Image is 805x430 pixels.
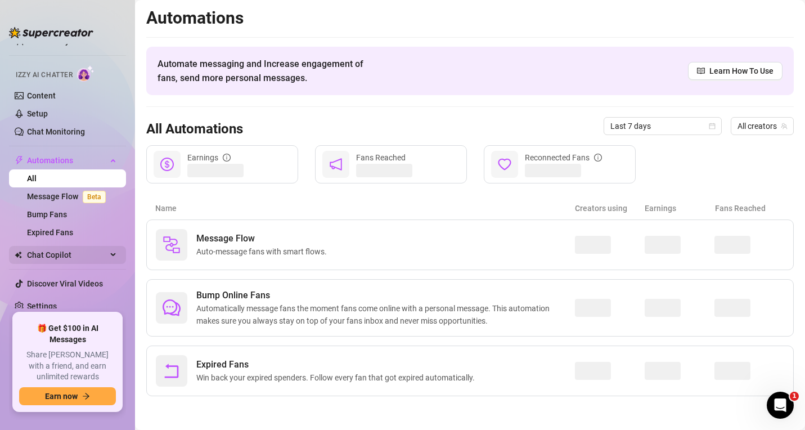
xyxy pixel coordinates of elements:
span: calendar [709,123,716,129]
button: Earn nowarrow-right [19,387,116,405]
span: info-circle [223,154,231,162]
span: read [697,67,705,75]
span: All creators [737,118,787,135]
span: info-circle [594,154,602,162]
span: dollar [160,158,174,171]
a: Content [27,91,56,100]
span: Learn How To Use [709,65,773,77]
a: Message FlowBeta [27,192,110,201]
article: Creators using [575,202,645,214]
a: Discover Viral Videos [27,279,103,288]
span: Automate messaging and Increase engagement of fans, send more personal messages. [158,57,374,85]
span: arrow-right [82,392,90,400]
span: Auto-message fans with smart flows. [196,245,331,258]
a: Team Analytics [27,37,82,46]
span: 🎁 Get $100 in AI Messages [19,323,116,345]
span: Expired Fans [196,358,479,371]
span: 1 [790,392,799,401]
a: Setup [27,109,48,118]
img: AI Chatter [77,65,95,82]
img: svg%3e [163,236,181,254]
span: notification [329,158,343,171]
article: Fans Reached [715,202,785,214]
h2: Automations [146,7,794,29]
span: Last 7 days [610,118,715,135]
a: Learn How To Use [688,62,782,80]
span: Automatically message fans the moment fans come online with a personal message. This automation m... [196,302,575,327]
span: Beta [83,191,106,203]
a: Bump Fans [27,210,67,219]
article: Name [155,202,575,214]
span: Izzy AI Chatter [16,70,73,80]
div: Earnings [187,151,231,164]
a: Chat Monitoring [27,127,85,136]
img: Chat Copilot [15,251,22,259]
span: Automations [27,151,107,169]
img: logo-BBDzfeDw.svg [9,27,93,38]
span: Fans Reached [356,153,406,162]
h3: All Automations [146,120,243,138]
a: All [27,174,37,183]
a: Settings [27,302,57,311]
span: thunderbolt [15,156,24,165]
span: rollback [163,362,181,380]
span: comment [163,299,181,317]
span: Message Flow [196,232,331,245]
span: heart [498,158,511,171]
iframe: Intercom live chat [767,392,794,419]
span: Win back your expired spenders. Follow every fan that got expired automatically. [196,371,479,384]
span: Bump Online Fans [196,289,575,302]
span: Chat Copilot [27,246,107,264]
span: team [781,123,788,129]
span: Share [PERSON_NAME] with a friend, and earn unlimited rewards [19,350,116,383]
span: Earn now [45,392,78,401]
a: Expired Fans [27,228,73,237]
article: Earnings [645,202,714,214]
div: Reconnected Fans [525,151,602,164]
